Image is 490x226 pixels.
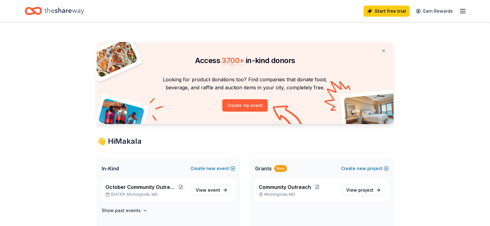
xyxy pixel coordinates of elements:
div: New [274,165,287,172]
a: Home [25,4,84,18]
p: [DATE] • [105,192,187,197]
span: event [208,187,220,193]
div: 👋 Hi Makala [97,136,394,146]
span: Morningside, MD [127,192,158,197]
a: View event [192,185,232,196]
p: Morningside, MD [259,192,337,197]
button: Create my event [222,99,268,112]
span: project [358,187,373,193]
span: new [357,165,366,172]
button: Createnewevent [190,165,235,172]
span: Community Outreach [259,183,311,191]
button: Show past events [102,207,147,214]
button: Createnewproject [341,165,389,172]
h4: Show past events [102,207,141,214]
p: Looking for product donations too? Find companies that donate food, beverage, and raffle and auct... [104,75,386,92]
img: Curvy arrow [273,105,304,129]
span: 3700 + [222,56,244,65]
img: Pizza [90,38,138,78]
span: In-Kind [102,165,119,172]
a: View project [342,185,385,196]
span: Access in-kind donors [195,56,295,65]
span: View [196,186,220,194]
span: new [206,165,215,172]
span: View [346,186,373,194]
a: Start free trial [364,6,410,17]
span: October Community Outreach [105,183,175,191]
a: Earn Rewards [412,6,457,17]
span: Grants [255,165,272,172]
